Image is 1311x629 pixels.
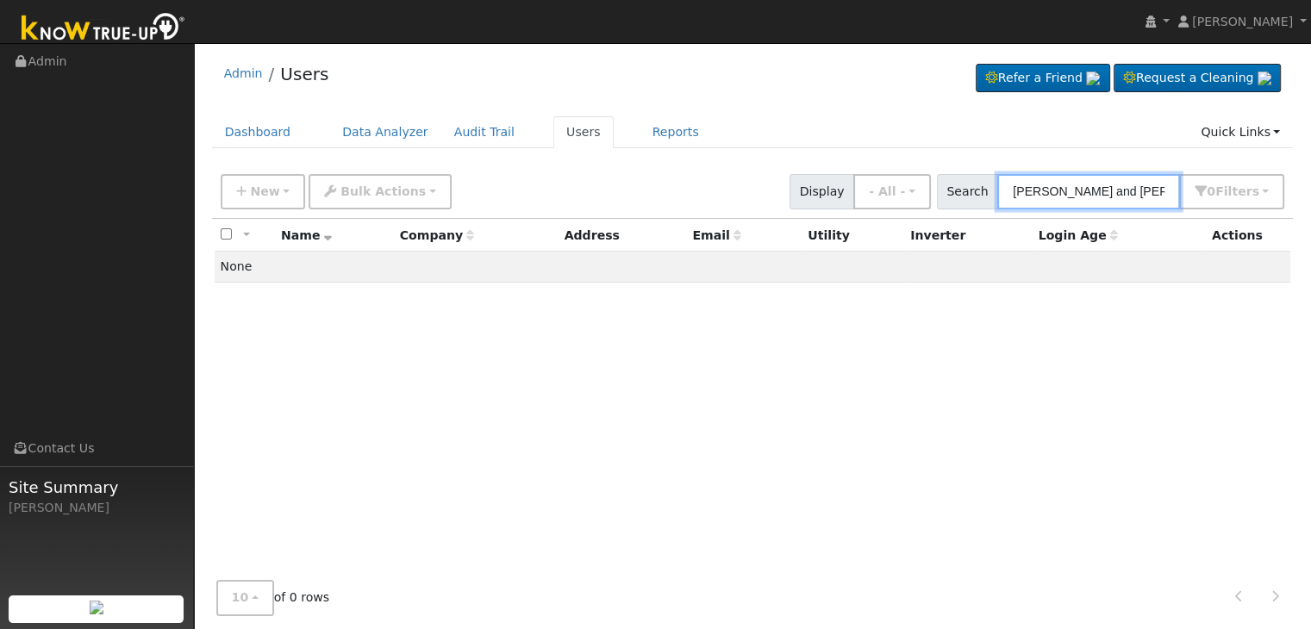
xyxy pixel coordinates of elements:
a: Refer a Friend [976,64,1110,93]
span: s [1252,184,1258,198]
button: New [221,174,306,209]
img: retrieve [90,601,103,614]
button: - All - [853,174,931,209]
img: Know True-Up [13,9,194,48]
span: Days since last login [1039,228,1118,242]
div: [PERSON_NAME] [9,499,184,517]
button: Bulk Actions [309,174,451,209]
img: retrieve [1086,72,1100,85]
a: Reports [640,116,712,148]
span: Company name [400,228,474,242]
span: New [250,184,279,198]
a: Dashboard [212,116,304,148]
input: Search [997,174,1180,209]
span: [PERSON_NAME] [1192,15,1293,28]
img: retrieve [1258,72,1271,85]
a: Quick Links [1188,116,1293,148]
div: Actions [1212,227,1284,245]
div: Address [565,227,681,245]
div: Inverter [910,227,1026,245]
td: None [215,252,1291,283]
span: of 0 rows [216,581,330,616]
a: Users [280,64,328,84]
a: Audit Trail [441,116,528,148]
span: Search [937,174,998,209]
a: Admin [224,66,263,80]
button: 0Filters [1179,174,1284,209]
span: 10 [232,591,249,605]
span: Display [790,174,854,209]
span: Site Summary [9,476,184,499]
span: Bulk Actions [340,184,426,198]
a: Data Analyzer [329,116,441,148]
div: Utility [808,227,898,245]
a: Users [553,116,614,148]
button: 10 [216,581,274,616]
span: Email [692,228,740,242]
span: Name [281,228,332,242]
span: Filter [1215,184,1259,198]
a: Request a Cleaning [1114,64,1281,93]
